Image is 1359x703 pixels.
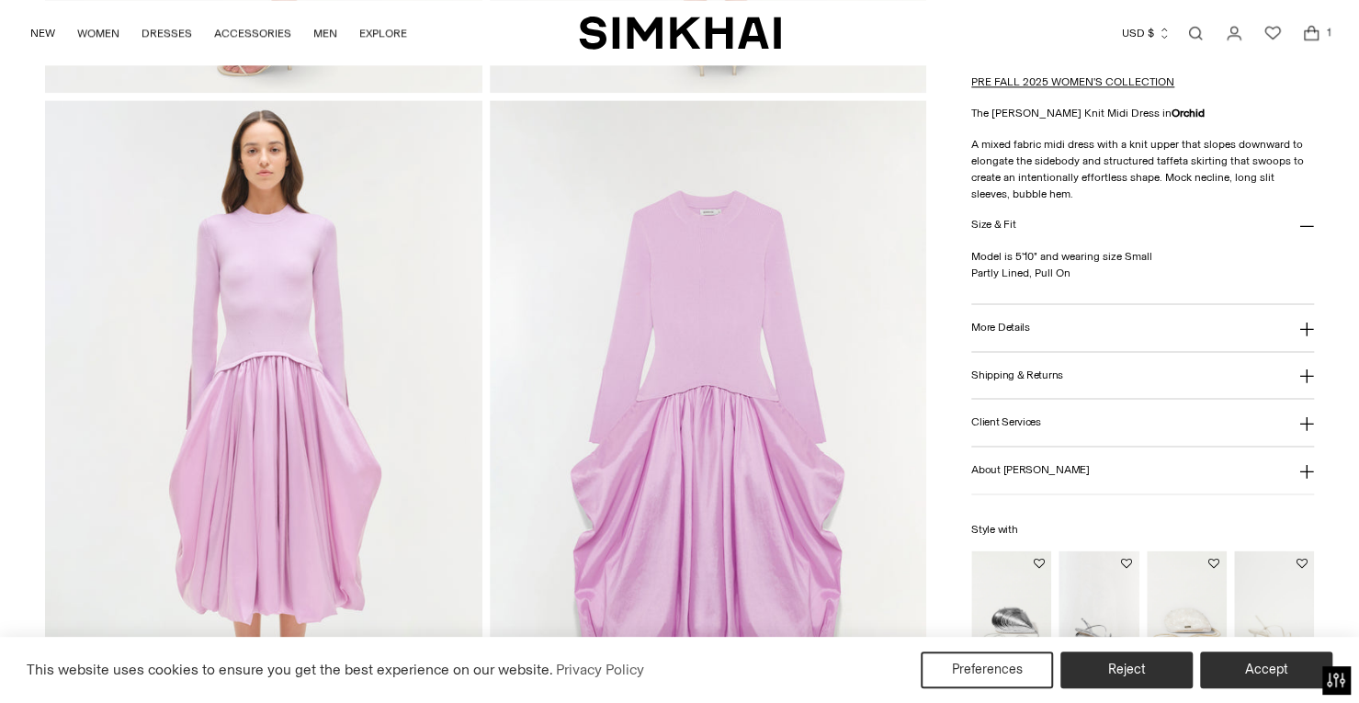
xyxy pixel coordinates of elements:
[971,369,1063,381] h3: Shipping & Returns
[971,75,1174,88] a: PRE FALL 2025 WOMEN'S COLLECTION
[971,136,1314,202] p: A mixed fabric midi dress with a knit upper that slopes downward to elongate the sidebody and str...
[971,352,1314,399] button: Shipping & Returns
[971,447,1314,493] button: About [PERSON_NAME]
[30,13,55,53] a: NEW
[1177,15,1214,51] a: Open search modal
[1293,15,1330,51] a: Open cart modal
[921,652,1053,688] button: Preferences
[1033,558,1044,569] button: Add to Wishlist
[971,219,1015,231] h3: Size & Fit
[1234,550,1314,671] img: Cedonia Kitten Heel Sandal
[971,416,1041,428] h3: Client Services
[579,15,781,51] a: SIMKHAI
[971,105,1314,121] p: The [PERSON_NAME] Knit Midi Dress in
[553,656,647,684] a: Privacy Policy (opens in a new tab)
[971,322,1029,334] h3: More Details
[1121,558,1132,569] button: Add to Wishlist
[313,13,337,53] a: MEN
[1254,15,1291,51] a: Wishlist
[1059,550,1138,671] img: Bridget Shell Wedge Sandal
[971,304,1314,351] button: More Details
[971,464,1089,476] h3: About [PERSON_NAME]
[1216,15,1252,51] a: Go to the account page
[971,550,1051,671] img: Bridget Metal Oyster Clutch
[359,13,407,53] a: EXPLORE
[1296,558,1307,569] button: Add to Wishlist
[77,13,119,53] a: WOMEN
[971,399,1314,446] button: Client Services
[1320,24,1337,40] span: 1
[971,524,1314,536] h6: Style with
[971,202,1314,249] button: Size & Fit
[1172,107,1205,119] strong: Orchid
[1200,652,1332,688] button: Accept
[142,13,192,53] a: DRESSES
[214,13,291,53] a: ACCESSORIES
[1208,558,1219,569] button: Add to Wishlist
[27,661,553,678] span: This website uses cookies to ensure you get the best experience on our website.
[971,248,1314,281] p: Model is 5'10" and wearing size Small Partly Lined, Pull On
[1122,13,1171,53] button: USD $
[15,633,185,688] iframe: Sign Up via Text for Offers
[1147,550,1227,671] img: Bridget Pearl Oyster Clutch
[1060,652,1193,688] button: Reject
